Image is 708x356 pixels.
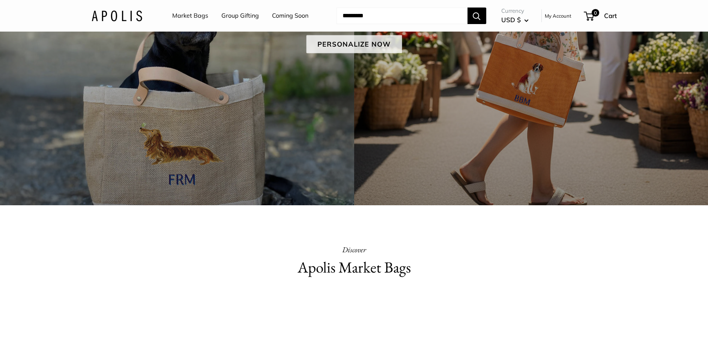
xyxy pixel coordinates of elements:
[221,10,259,21] a: Group Gifting
[223,256,486,279] h2: Apolis Market Bags
[501,16,521,24] span: USD $
[501,14,529,26] button: USD $
[591,9,599,17] span: 0
[337,8,467,24] input: Search...
[172,10,208,21] a: Market Bags
[92,10,142,21] img: Apolis
[585,10,617,22] a: 0 Cart
[604,12,617,20] span: Cart
[501,6,529,16] span: Currency
[545,11,571,20] a: My Account
[223,243,486,256] p: Discover
[306,35,402,53] a: Personalize Now
[467,8,486,24] button: Search
[272,10,308,21] a: Coming Soon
